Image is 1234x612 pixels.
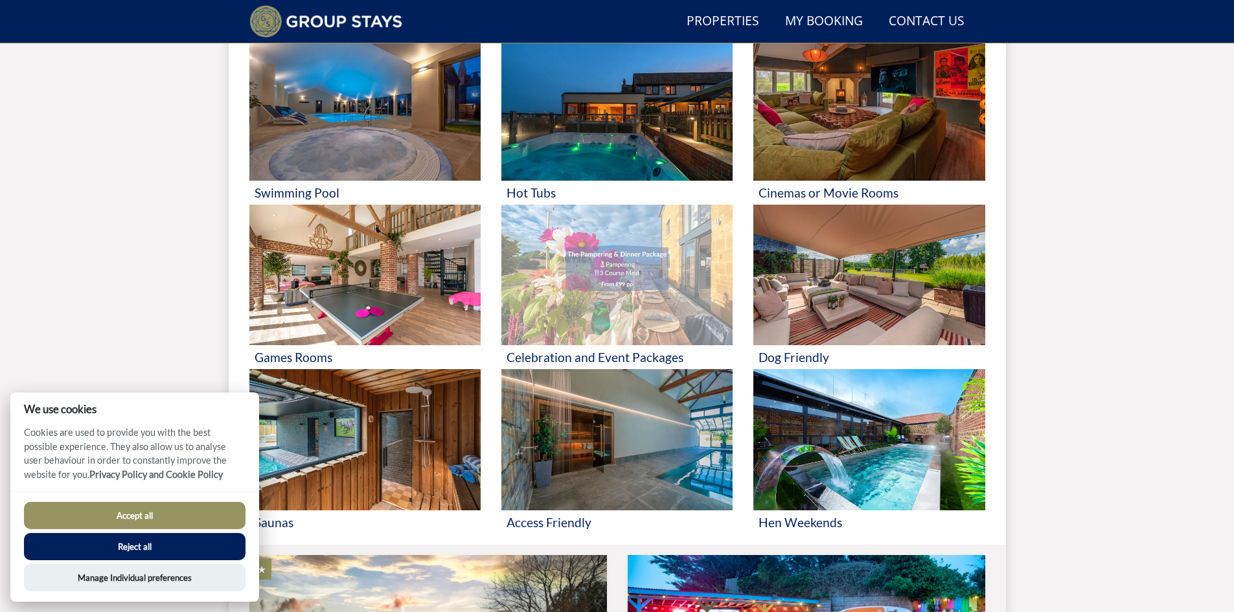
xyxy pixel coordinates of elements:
[10,425,259,491] p: Cookies are used to provide you with the best possible experience. They also allow us to analyse ...
[249,205,481,346] img: 'Games Rooms' - Large Group Accommodation Holiday Ideas
[884,7,970,36] a: Contact Us
[507,516,727,529] h3: Access Friendly
[255,516,475,529] h3: Saunas
[507,186,727,199] h3: Hot Tubs
[501,205,733,370] a: 'Celebration and Event Packages' - Large Group Accommodation Holiday Ideas Celebration and Event ...
[249,40,481,181] img: 'Swimming Pool' - Large Group Accommodation Holiday Ideas
[501,369,733,510] img: 'Access Friendly' - Large Group Accommodation Holiday Ideas
[780,7,868,36] a: My Booking
[24,564,246,591] button: Manage Individual preferences
[753,40,985,205] a: 'Cinemas or Movie Rooms' - Large Group Accommodation Holiday Ideas Cinemas or Movie Rooms
[501,40,733,205] a: 'Hot Tubs' - Large Group Accommodation Holiday Ideas Hot Tubs
[759,350,979,364] h3: Dog Friendly
[255,350,475,364] h3: Games Rooms
[507,350,727,364] h3: Celebration and Event Packages
[501,205,733,346] img: 'Celebration and Event Packages' - Large Group Accommodation Holiday Ideas
[753,369,985,510] img: 'Hen Weekends' - Large Group Accommodation Holiday Ideas
[249,40,481,205] a: 'Swimming Pool' - Large Group Accommodation Holiday Ideas Swimming Pool
[10,403,259,415] h2: We use cookies
[753,205,985,370] a: 'Dog Friendly' - Large Group Accommodation Holiday Ideas Dog Friendly
[681,7,764,36] a: Properties
[759,516,979,529] h3: Hen Weekends
[249,205,481,370] a: 'Games Rooms' - Large Group Accommodation Holiday Ideas Games Rooms
[753,205,985,346] img: 'Dog Friendly' - Large Group Accommodation Holiday Ideas
[759,186,979,199] h3: Cinemas or Movie Rooms
[249,5,403,38] img: Group Stays
[24,502,246,529] button: Accept all
[501,369,733,534] a: 'Access Friendly' - Large Group Accommodation Holiday Ideas Access Friendly
[249,369,481,510] img: 'Saunas' - Large Group Accommodation Holiday Ideas
[89,469,223,480] a: Privacy Policy and Cookie Policy
[753,40,985,181] img: 'Cinemas or Movie Rooms' - Large Group Accommodation Holiday Ideas
[24,533,246,560] button: Reject all
[501,40,733,181] img: 'Hot Tubs' - Large Group Accommodation Holiday Ideas
[255,186,475,199] h3: Swimming Pool
[753,369,985,534] a: 'Hen Weekends' - Large Group Accommodation Holiday Ideas Hen Weekends
[249,369,481,534] a: 'Saunas' - Large Group Accommodation Holiday Ideas Saunas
